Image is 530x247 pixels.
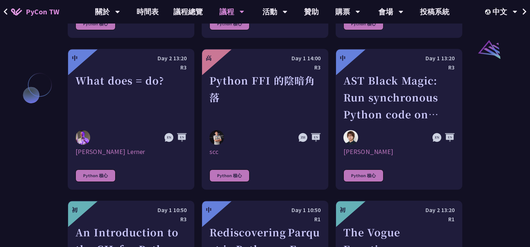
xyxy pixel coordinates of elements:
[343,72,455,123] div: AST Black Magic: Run synchronous Python code on asynchronous Pyodide
[206,54,212,62] div: 高
[72,205,78,214] div: 初
[75,205,187,215] div: Day 1 10:50
[209,147,321,156] div: scc
[343,147,455,156] div: [PERSON_NAME]
[209,72,321,123] div: Python FFI 的陰暗角落
[75,63,187,72] div: R3
[75,54,187,63] div: Day 2 13:20
[336,49,462,190] a: 中 Day 1 13:20 R3 AST Black Magic: Run synchronous Python code on asynchronous Pyodide Yuichiro Ta...
[343,130,358,145] img: Yuichiro Tachibana
[75,147,187,156] div: [PERSON_NAME] Lerner
[4,3,67,21] a: PyCon TW
[209,215,321,224] div: R1
[343,18,384,30] div: Python 核心
[75,18,116,30] div: Python 核心
[68,49,194,190] a: 中 Day 2 13:20 R3 What does = do? Reuven M. Lerner [PERSON_NAME] Lerner Python 核心
[340,54,346,62] div: 中
[72,54,78,62] div: 中
[343,205,455,215] div: Day 2 13:20
[209,63,321,72] div: R3
[485,9,492,15] img: Locale Icon
[206,205,212,214] div: 中
[209,18,250,30] div: Python 核心
[340,205,346,214] div: 初
[26,6,59,17] span: PyCon TW
[75,72,187,123] div: What does = do?
[343,169,384,182] div: Python 核心
[343,54,455,63] div: Day 1 13:20
[75,215,187,224] div: R3
[11,8,22,15] img: Home icon of PyCon TW 2025
[75,130,90,146] img: Reuven M. Lerner
[75,169,116,182] div: Python 核心
[202,49,328,190] a: 高 Day 1 14:00 R3 Python FFI 的陰暗角落 scc scc Python 核心
[209,205,321,215] div: Day 1 10:50
[343,215,455,224] div: R1
[209,130,224,145] img: scc
[343,63,455,72] div: R3
[209,54,321,63] div: Day 1 14:00
[209,169,250,182] div: Python 核心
